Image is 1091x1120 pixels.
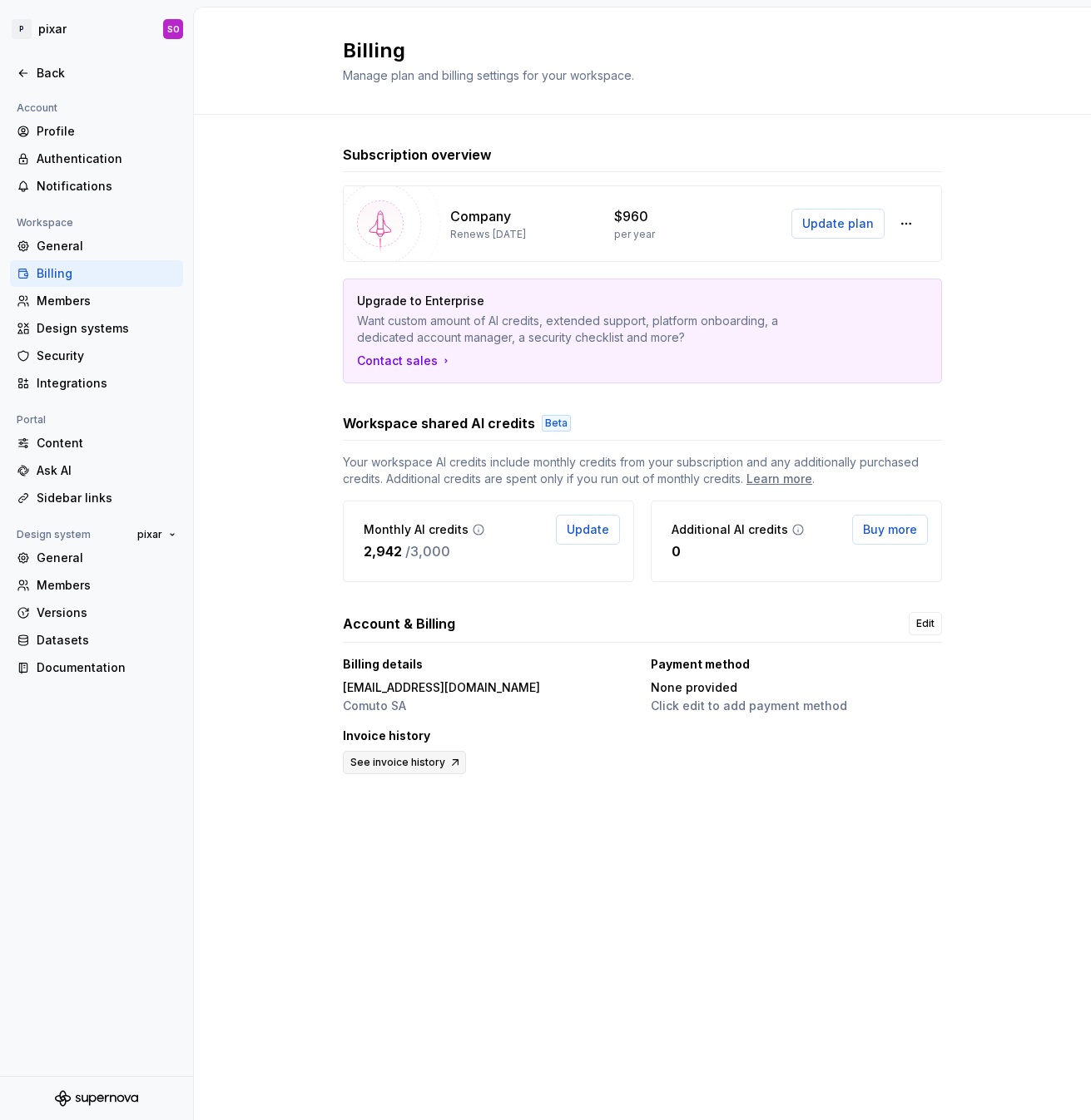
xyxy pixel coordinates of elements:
[12,19,32,39] div: P
[10,627,183,654] a: Datasets
[37,150,176,167] div: Authentication
[37,577,176,594] div: Members
[10,485,183,511] a: Sidebar links
[651,679,847,696] p: None provided
[405,541,450,561] p: / 3,000
[852,515,928,545] button: Buy more
[567,521,609,538] span: Update
[343,614,455,634] h3: Account & Billing
[863,521,917,538] span: Buy more
[10,430,183,456] a: Content
[10,343,183,369] a: Security
[10,288,183,314] a: Members
[450,206,511,226] p: Company
[37,632,176,649] div: Datasets
[37,550,176,566] div: General
[343,698,540,714] p: Comuto SA
[746,471,812,487] a: Learn more
[37,123,176,140] div: Profile
[137,528,162,541] span: pixar
[10,98,64,118] div: Account
[357,313,811,346] p: Want custom amount of AI credits, extended support, platform onboarding, a dedicated account mana...
[542,415,571,432] div: Beta
[791,209,885,239] button: Update plan
[55,1090,138,1107] svg: Supernova Logo
[343,751,466,774] a: See invoice history
[10,213,80,233] div: Workspace
[37,435,176,451] div: Content
[350,756,445,769] span: See invoice history
[614,228,655,241] p: per year
[10,260,183,287] a: Billing
[672,541,681,561] p: 0
[37,604,176,621] div: Versions
[37,490,176,506] div: Sidebar links
[343,145,492,165] h3: Subscription overview
[37,238,176,254] div: General
[916,617,935,630] span: Edit
[10,654,183,681] a: Documentation
[364,541,402,561] p: 2,942
[364,521,469,538] p: Monthly AI credits
[37,65,176,81] div: Back
[37,265,176,282] div: Billing
[37,178,176,195] div: Notifications
[10,370,183,397] a: Integrations
[10,60,183,86] a: Back
[3,11,190,47] button: PpixarSO
[10,118,183,145] a: Profile
[38,21,67,37] div: pixar
[343,413,535,433] h3: Workspace shared AI credits
[10,315,183,342] a: Design systems
[357,293,811,309] p: Upgrade to Enterprise
[556,515,620,545] button: Update
[343,679,540,696] p: [EMAIL_ADDRESS][DOMAIN_NAME]
[10,545,183,571] a: General
[357,353,453,369] a: Contact sales
[343,37,922,64] h2: Billing
[37,659,176,676] div: Documentation
[37,348,176,364] div: Security
[10,173,183,200] a: Notifications
[651,698,847,714] p: Click edit to add payment method
[909,612,942,635] a: Edit
[37,320,176,337] div: Design systems
[167,22,180,36] div: SO
[10,457,183,484] a: Ask AI
[37,293,176,309] div: Members
[10,525,97,545] div: Design system
[672,521,788,538] p: Additional AI credits
[450,228,526,241] p: Renews [DATE]
[10,410,52,430] div: Portal
[343,656,423,673] p: Billing details
[37,462,176,479] div: Ask AI
[343,454,942,487] span: Your workspace AI credits include monthly credits from your subscription and any additionally pur...
[10,233,183,259] a: General
[37,375,176,392] div: Integrations
[651,656,750,673] p: Payment method
[614,206,648,226] p: $960
[10,572,183,599] a: Members
[802,215,874,232] span: Update plan
[10,146,183,172] a: Authentication
[343,728,430,744] p: Invoice history
[343,68,634,82] span: Manage plan and billing settings for your workspace.
[10,599,183,626] a: Versions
